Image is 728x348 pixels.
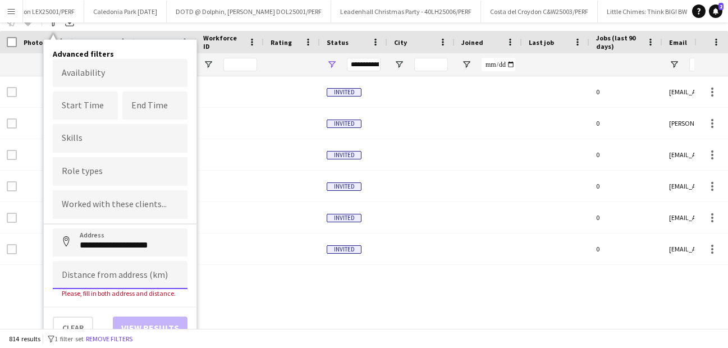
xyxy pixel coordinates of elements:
input: Workforce ID Filter Input [223,58,257,71]
span: Photo [24,38,43,47]
button: Caledonia Park [DATE] [84,1,167,22]
span: First Name [80,38,114,47]
span: Email [669,38,687,47]
span: Invited [327,182,361,191]
input: Type to search clients... [62,200,178,210]
span: 2 [718,3,724,10]
span: City [394,38,407,47]
span: Joined [461,38,483,47]
button: Open Filter Menu [669,59,679,70]
input: Row Selection is disabled for this row (unchecked) [7,213,17,223]
button: Costa del Croydon C&W25003/PERF [481,1,598,22]
span: Last Name [141,38,175,47]
input: City Filter Input [414,58,448,71]
span: Invited [327,151,361,159]
div: 0 [589,108,662,139]
span: Rating [271,38,292,47]
button: Open Filter Menu [327,59,337,70]
div: 0 [589,233,662,264]
span: Invited [327,88,361,97]
span: Invited [327,214,361,222]
div: 0 [589,139,662,170]
div: 0 [589,202,662,233]
input: Row Selection is disabled for this row (unchecked) [7,244,17,254]
button: Leadenhall Christmas Party - 40LH25006/PERF [331,1,481,22]
h4: Advanced filters [53,49,187,59]
span: Workforce ID [203,34,244,51]
input: Type to search skills... [62,133,178,143]
span: Status [327,38,349,47]
input: Row Selection is disabled for this row (unchecked) [7,118,17,129]
div: 0 [589,265,662,296]
div: Please, fill in both address and distance. [53,289,187,297]
button: DOTD @ Dolphin, [PERSON_NAME] DOL25001/PERF [167,1,331,22]
input: Row Selection is disabled for this row (unchecked) [7,87,17,97]
span: Last job [529,38,554,47]
input: Row Selection is disabled for this row (unchecked) [7,181,17,191]
button: Open Filter Menu [461,59,471,70]
button: Open Filter Menu [394,59,404,70]
input: Type to search role types... [62,167,178,177]
span: Invited [327,245,361,254]
input: Row Selection is disabled for this row (unchecked) [7,150,17,160]
span: Invited [327,120,361,128]
input: Joined Filter Input [482,58,515,71]
div: 0 [589,171,662,202]
button: Open Filter Menu [203,59,213,70]
div: 0 [589,76,662,107]
span: Jobs (last 90 days) [596,34,642,51]
a: 2 [709,4,722,18]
